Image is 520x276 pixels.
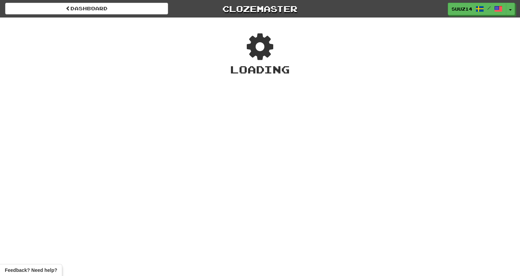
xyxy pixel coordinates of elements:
span: Open feedback widget [5,267,57,274]
a: Dashboard [5,3,168,14]
a: Clozemaster [178,3,341,15]
span: Suuz14 [452,6,472,12]
span: / [487,5,491,10]
a: Suuz14 / [448,3,506,15]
